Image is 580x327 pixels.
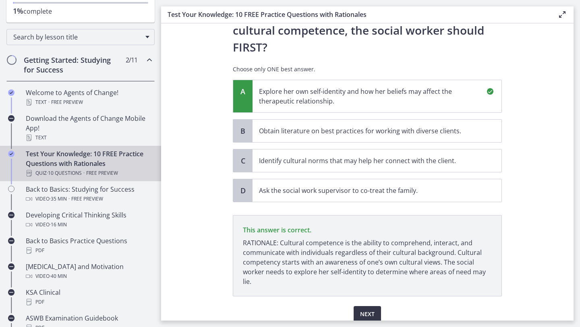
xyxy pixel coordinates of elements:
[68,194,70,204] span: ·
[238,126,248,136] span: B
[86,168,118,178] span: Free preview
[83,168,85,178] span: ·
[8,151,14,157] i: Completed
[71,194,103,204] span: Free preview
[26,149,151,178] div: Test Your Knowledge: 10 FREE Practice Questions with Rationales
[48,97,50,107] span: ·
[360,309,375,319] span: Next
[259,156,479,166] p: Identify cultural norms that may help her connect with the client.
[238,87,248,96] span: A
[243,226,311,234] span: This answer is correct.
[50,220,67,230] span: · 16 min
[26,184,151,204] div: Back to Basics: Studying for Success
[51,97,83,107] span: Free preview
[13,33,141,41] span: Search by lesson title
[26,271,151,281] div: Video
[50,271,67,281] span: · 40 min
[8,89,14,96] i: Completed
[50,194,67,204] span: · 35 min
[26,97,151,107] div: Text
[238,186,248,195] span: D
[26,220,151,230] div: Video
[26,168,151,178] div: Quiz
[259,87,479,106] p: Explore her own self-identity and how her beliefs may affect the therapeutic relationship.
[259,186,479,195] p: Ask the social work supervisor to co-treat the family.
[259,126,479,136] p: Obtain literature on best practices for working with diverse clients.
[47,168,82,178] span: · 10 Questions
[26,194,151,204] div: Video
[26,133,151,143] div: Text
[238,156,248,166] span: C
[354,306,381,322] button: Next
[26,114,151,143] div: Download the Agents of Change Mobile App!
[6,29,155,45] div: Search by lesson title
[24,55,122,75] h2: Getting Started: Studying for Success
[243,238,492,286] p: RATIONALE: Cultural competence is the ability to comprehend, interact, and communicate with indiv...
[13,6,148,16] p: complete
[26,88,151,107] div: Welcome to Agents of Change!
[26,288,151,307] div: KSA Clinical
[26,262,151,281] div: [MEDICAL_DATA] and Motivation
[13,6,23,16] span: 1%
[26,210,151,230] div: Developing Critical Thinking Skills
[26,297,151,307] div: PDF
[233,65,502,73] p: Choose only ONE best answer.
[26,246,151,255] div: PDF
[26,236,151,255] div: Back to Basics Practice Questions
[168,10,545,19] h3: Test Your Knowledge: 10 FREE Practice Questions with Rationales
[126,55,137,65] span: 2 / 11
